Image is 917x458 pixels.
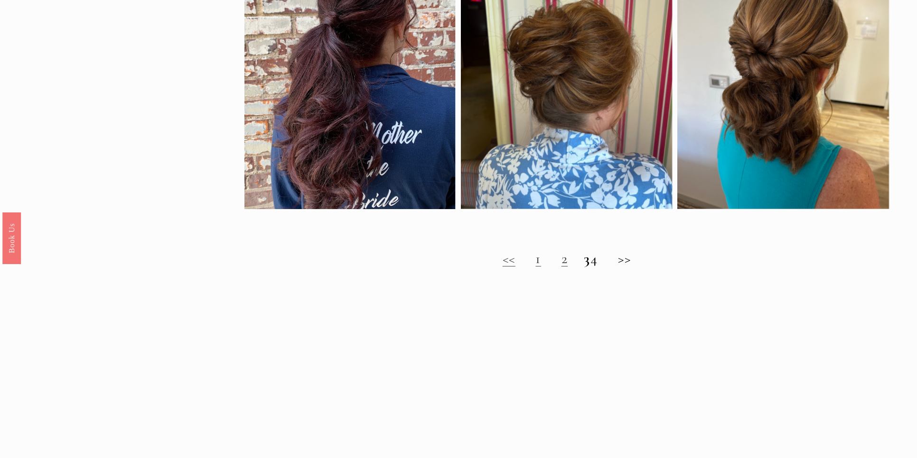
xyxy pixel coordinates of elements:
a: << [503,250,515,267]
a: 1 [536,250,542,267]
a: 2 [561,250,568,267]
strong: 3 [584,250,591,267]
h2: 4 >> [244,250,889,267]
a: Book Us [2,212,21,264]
